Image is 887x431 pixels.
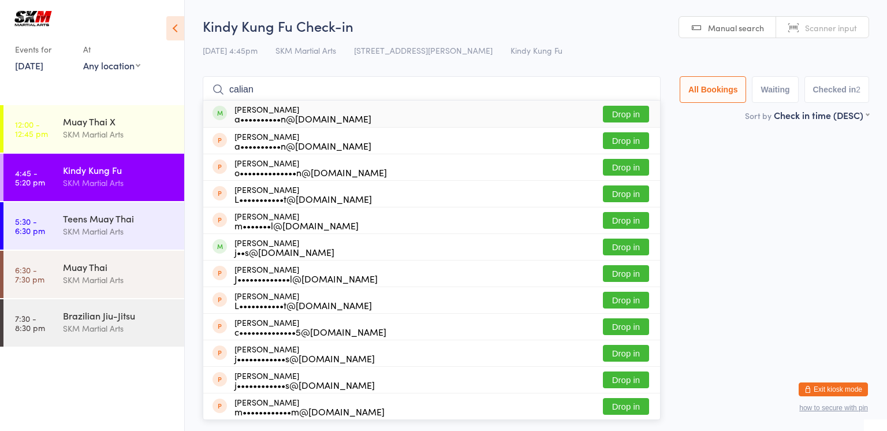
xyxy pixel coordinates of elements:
[234,211,359,230] div: [PERSON_NAME]
[234,371,375,389] div: [PERSON_NAME]
[63,261,174,273] div: Muay Thai
[234,300,372,310] div: L•••••••••••t@[DOMAIN_NAME]
[203,44,258,56] span: [DATE] 4:45pm
[3,154,184,201] a: 4:45 -5:20 pmKindy Kung FuSKM Martial Arts
[234,247,334,257] div: j••s@[DOMAIN_NAME]
[603,265,649,282] button: Drop in
[234,132,371,150] div: [PERSON_NAME]
[234,168,387,177] div: o••••••••••••••n@[DOMAIN_NAME]
[603,345,649,362] button: Drop in
[603,132,649,149] button: Drop in
[603,398,649,415] button: Drop in
[234,238,334,257] div: [PERSON_NAME]
[63,273,174,287] div: SKM Martial Arts
[63,164,174,176] div: Kindy Kung Fu
[234,344,375,363] div: [PERSON_NAME]
[234,194,372,203] div: L•••••••••••t@[DOMAIN_NAME]
[12,9,55,28] img: SKM Martial Arts
[234,407,385,416] div: m••••••••••••m@[DOMAIN_NAME]
[234,141,371,150] div: a••••••••••n@[DOMAIN_NAME]
[603,292,649,309] button: Drop in
[603,212,649,229] button: Drop in
[63,115,174,128] div: Muay Thai X
[603,106,649,122] button: Drop in
[234,397,385,416] div: [PERSON_NAME]
[603,318,649,335] button: Drop in
[805,22,857,34] span: Scanner input
[15,120,48,138] time: 12:00 - 12:45 pm
[15,40,72,59] div: Events for
[203,76,661,103] input: Search
[603,159,649,176] button: Drop in
[83,59,140,72] div: Any location
[3,105,184,153] a: 12:00 -12:45 pmMuay Thai XSKM Martial Arts
[63,225,174,238] div: SKM Martial Arts
[354,44,493,56] span: [STREET_ADDRESS][PERSON_NAME]
[234,105,371,123] div: [PERSON_NAME]
[234,274,378,283] div: J•••••••••••••l@[DOMAIN_NAME]
[799,382,868,396] button: Exit kiosk mode
[774,109,869,121] div: Check in time (DESC)
[275,44,336,56] span: SKM Martial Arts
[234,265,378,283] div: [PERSON_NAME]
[83,40,140,59] div: At
[234,380,375,389] div: j••••••••••••s@[DOMAIN_NAME]
[752,76,798,103] button: Waiting
[15,314,45,332] time: 7:30 - 8:30 pm
[510,44,562,56] span: Kindy Kung Fu
[63,128,174,141] div: SKM Martial Arts
[856,85,860,94] div: 2
[15,59,43,72] a: [DATE]
[603,185,649,202] button: Drop in
[708,22,764,34] span: Manual search
[234,221,359,230] div: m•••••••l@[DOMAIN_NAME]
[603,371,649,388] button: Drop in
[3,202,184,250] a: 5:30 -6:30 pmTeens Muay ThaiSKM Martial Arts
[234,185,372,203] div: [PERSON_NAME]
[234,327,386,336] div: c••••••••••••••5@[DOMAIN_NAME]
[15,265,44,284] time: 6:30 - 7:30 pm
[203,16,869,35] h2: Kindy Kung Fu Check-in
[3,299,184,347] a: 7:30 -8:30 pmBrazilian Jiu-JitsuSKM Martial Arts
[603,239,649,255] button: Drop in
[63,322,174,335] div: SKM Martial Arts
[15,217,45,235] time: 5:30 - 6:30 pm
[234,114,371,123] div: a••••••••••n@[DOMAIN_NAME]
[234,291,372,310] div: [PERSON_NAME]
[63,176,174,190] div: SKM Martial Arts
[799,404,868,412] button: how to secure with pin
[63,309,174,322] div: Brazilian Jiu-Jitsu
[63,212,174,225] div: Teens Muay Thai
[745,110,772,121] label: Sort by
[234,354,375,363] div: j••••••••••••s@[DOMAIN_NAME]
[804,76,870,103] button: Checked in2
[680,76,747,103] button: All Bookings
[15,168,45,187] time: 4:45 - 5:20 pm
[3,251,184,298] a: 6:30 -7:30 pmMuay ThaiSKM Martial Arts
[234,318,386,336] div: [PERSON_NAME]
[234,158,387,177] div: [PERSON_NAME]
